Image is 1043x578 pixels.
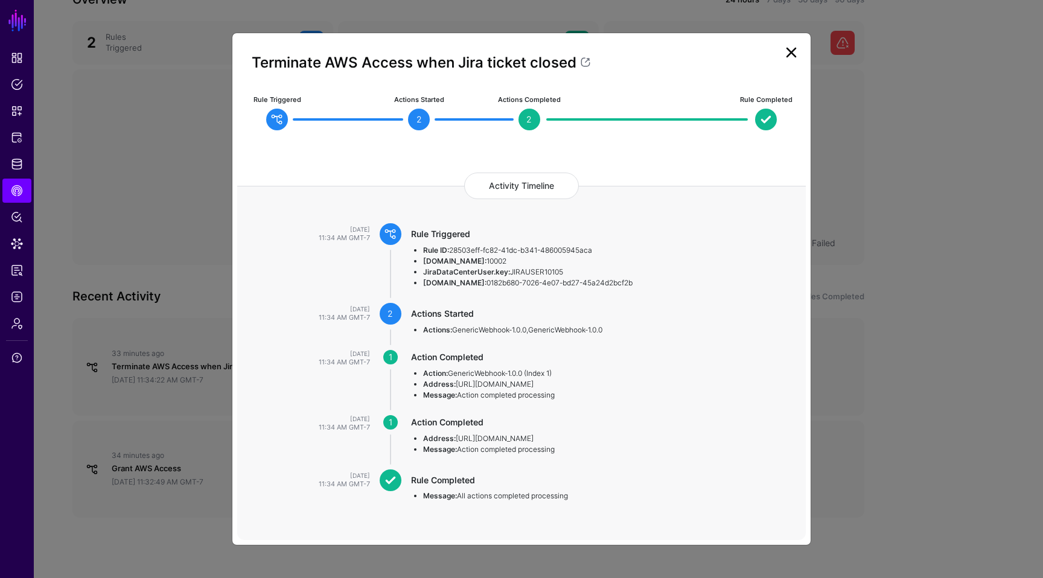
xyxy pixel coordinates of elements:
[423,256,782,267] li: 10002
[423,491,782,501] li: All actions completed processing
[423,434,456,443] strong: Address:
[423,256,486,265] strong: [DOMAIN_NAME]:
[452,325,526,334] span: GenericWebhook-1.0.0
[740,95,793,105] span: Rule Completed
[411,308,782,320] div: Actions Started
[423,368,782,379] li: GenericWebhook-1.0.0 (Index 1)
[237,313,370,322] div: 11:34 AM GMT-7
[411,416,782,428] div: Action Completed
[380,303,401,325] span: 2
[237,358,370,366] div: 11:34 AM GMT-7
[464,173,579,199] h4: Activity Timeline
[408,109,430,130] span: 2
[423,267,510,276] strong: JiraDataCenterUser.key:
[237,471,370,480] div: [DATE]
[423,369,448,378] strong: Action:
[423,246,449,255] strong: Rule ID:
[254,95,301,105] span: Rule Triggered
[423,390,457,399] strong: Message:
[423,245,782,256] li: 28503eff-fc82-41dc-b341-486005945aca
[237,349,370,358] div: [DATE]
[528,325,602,334] span: GenericWebhook-1.0.0
[423,444,782,455] li: Action completed processing
[383,415,398,430] span: 1
[423,390,782,401] li: Action completed processing
[383,350,398,364] span: 1
[423,380,456,389] strong: Address:
[237,414,370,423] div: [DATE]
[411,351,782,363] div: Action Completed
[411,228,782,240] div: Rule Triggered
[498,95,561,105] span: Actions Completed
[237,305,370,313] div: [DATE]
[394,95,444,105] span: Actions Started
[423,325,452,334] strong: Actions:
[423,267,782,278] li: JIRAUSER10105
[237,225,370,233] div: [DATE]
[423,278,486,287] strong: [DOMAIN_NAME]:
[526,325,528,334] span: ,
[423,379,782,390] li: [URL][DOMAIN_NAME]
[423,445,457,454] strong: Message:
[237,233,370,242] div: 11:34 AM GMT-7
[237,480,370,488] div: 11:34 AM GMT-7
[423,433,782,444] li: [URL][DOMAIN_NAME]
[518,109,540,130] span: 2
[411,474,782,486] div: Rule Completed
[237,423,370,431] div: 11:34 AM GMT-7
[252,54,592,71] a: Terminate AWS Access when Jira ticket closed
[423,491,457,500] strong: Message:
[423,278,782,288] li: 0182b680-7026-4e07-bd27-45a24d2bcf2b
